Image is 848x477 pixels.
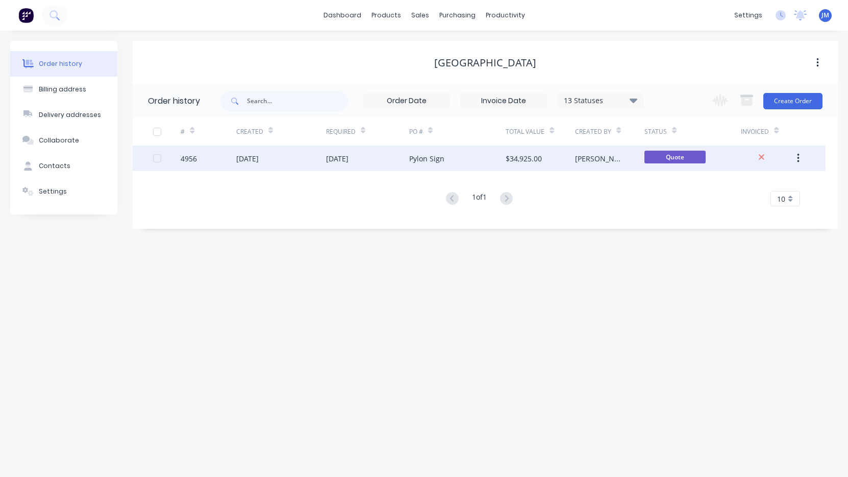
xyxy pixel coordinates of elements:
input: Order Date [364,93,450,109]
div: PO # [409,127,423,136]
div: Billing address [39,85,86,94]
button: Order history [10,51,117,77]
div: Settings [39,187,67,196]
button: Delivery addresses [10,102,117,128]
div: Required [326,127,356,136]
span: 10 [777,194,785,204]
button: Contacts [10,153,117,179]
input: Invoice Date [461,93,546,109]
button: Settings [10,179,117,204]
div: productivity [481,8,530,23]
div: settings [729,8,767,23]
div: PO # [409,117,506,146]
div: Order history [148,95,200,107]
div: [PERSON_NAME] [575,153,624,164]
div: purchasing [434,8,481,23]
div: [DATE] [326,153,348,164]
div: Delivery addresses [39,110,101,120]
div: Pylon Sign [409,153,444,164]
div: Total Value [506,117,575,146]
div: Total Value [506,127,544,136]
div: Created [236,127,263,136]
span: Quote [644,151,706,163]
div: Status [644,117,741,146]
div: Status [644,127,667,136]
div: # [181,117,236,146]
div: # [181,127,185,136]
span: JM [821,11,829,20]
div: Order history [39,59,82,68]
div: [GEOGRAPHIC_DATA] [434,57,536,69]
div: Collaborate [39,136,79,145]
div: products [366,8,406,23]
div: Created By [575,127,611,136]
div: sales [406,8,434,23]
div: 4956 [181,153,197,164]
input: Search... [247,91,348,111]
button: Billing address [10,77,117,102]
div: 1 of 1 [472,192,487,206]
button: Create Order [763,93,822,109]
button: Collaborate [10,128,117,153]
img: Factory [18,8,34,23]
div: Contacts [39,161,70,171]
div: Created By [575,117,644,146]
a: dashboard [318,8,366,23]
div: Required [326,117,409,146]
div: 13 Statuses [558,95,643,106]
div: $34,925.00 [506,153,542,164]
div: Invoiced [741,117,796,146]
div: Created [236,117,326,146]
div: [DATE] [236,153,259,164]
div: Invoiced [741,127,769,136]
